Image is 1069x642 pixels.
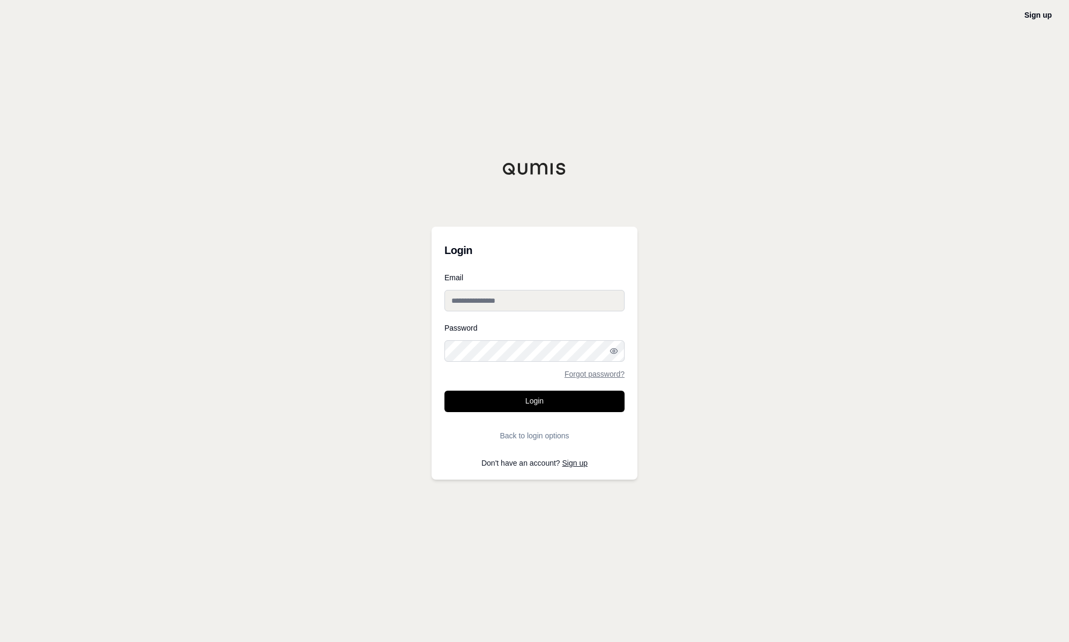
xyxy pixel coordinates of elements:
button: Login [444,391,625,412]
label: Email [444,274,625,281]
button: Back to login options [444,425,625,446]
h3: Login [444,240,625,261]
p: Don't have an account? [444,459,625,467]
label: Password [444,324,625,332]
a: Sign up [562,459,588,467]
img: Qumis [502,162,567,175]
a: Sign up [1025,11,1052,19]
a: Forgot password? [565,370,625,378]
